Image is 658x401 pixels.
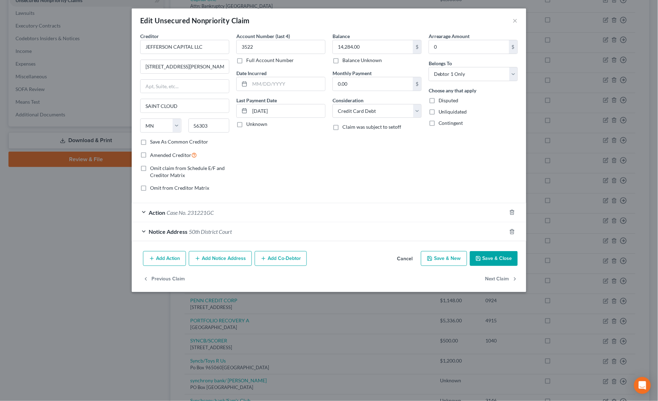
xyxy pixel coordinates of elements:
button: Cancel [391,252,418,266]
button: Add Action [143,251,186,266]
label: Save As Common Creditor [150,138,208,145]
input: Apt, Suite, etc... [141,80,229,93]
span: Case No. 231221GC [167,209,214,216]
span: Amended Creditor [150,152,191,158]
span: Omit from Creditor Matrix [150,185,209,191]
span: Claim was subject to setoff [342,124,401,130]
button: Add Notice Address [189,251,252,266]
div: Edit Unsecured Nonpriority Claim [140,16,250,25]
input: Enter city... [141,99,229,113]
label: Arrearage Amount [429,32,470,40]
button: × [513,16,518,25]
button: Previous Claim [143,272,185,286]
label: Last Payment Date [236,97,277,104]
span: Action [149,209,165,216]
span: 50th District Court [189,228,232,235]
input: MM/DD/YYYY [250,104,325,118]
label: Full Account Number [246,57,294,64]
span: Omit claim from Schedule E/F and Creditor Matrix [150,165,225,178]
input: Enter zip... [188,119,230,133]
label: Choose any that apply [429,87,477,94]
span: Belongs To [429,60,452,66]
span: Notice Address [149,228,187,235]
button: Next Claim [485,272,518,286]
div: $ [509,40,517,54]
div: Open Intercom Messenger [634,377,651,394]
button: Save & Close [470,251,518,266]
input: Enter address... [141,60,229,73]
input: 0.00 [429,40,509,54]
input: XXXX [236,40,325,54]
div: $ [413,40,421,54]
input: 0.00 [333,40,413,54]
input: 0.00 [333,77,413,91]
input: Search creditor by name... [140,40,229,54]
label: Consideration [333,97,364,104]
label: Account Number (last 4) [236,32,290,40]
label: Date Incurred [236,69,267,77]
label: Balance Unknown [342,57,382,64]
span: Contingent [439,120,463,126]
button: Save & New [421,251,467,266]
button: Add Co-Debtor [255,251,307,266]
div: $ [413,77,421,91]
label: Unknown [246,121,267,128]
span: Unliquidated [439,109,467,115]
label: Monthly Payment [333,69,372,77]
span: Disputed [439,97,459,103]
span: Creditor [140,33,159,39]
input: MM/DD/YYYY [250,77,325,91]
label: Balance [333,32,350,40]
